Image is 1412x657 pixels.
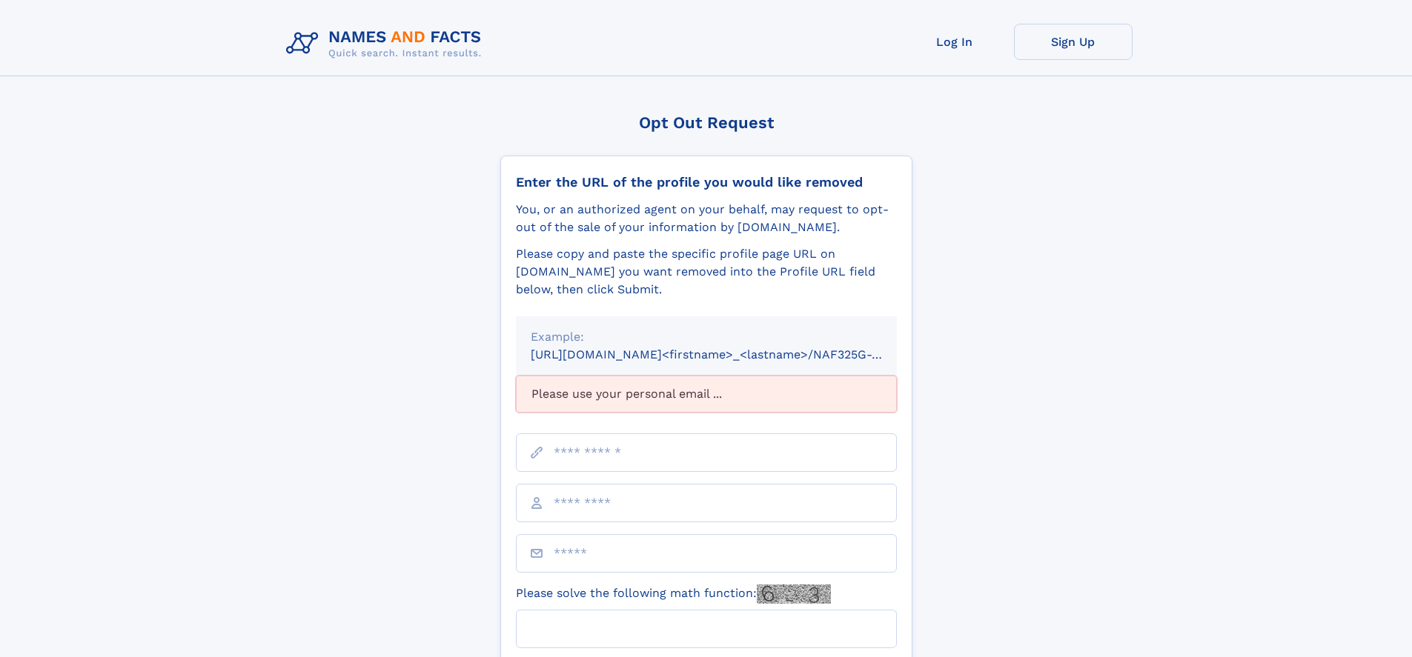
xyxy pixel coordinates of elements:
img: Logo Names and Facts [280,24,494,64]
div: Example: [531,328,882,346]
div: You, or an authorized agent on your behalf, may request to opt-out of the sale of your informatio... [516,201,897,236]
a: Log In [895,24,1014,60]
label: Please solve the following math function: [516,584,831,604]
div: Opt Out Request [500,113,912,132]
a: Sign Up [1014,24,1133,60]
div: Enter the URL of the profile you would like removed [516,174,897,190]
div: Please use your personal email ... [516,376,897,413]
div: Please copy and paste the specific profile page URL on [DOMAIN_NAME] you want removed into the Pr... [516,245,897,299]
small: [URL][DOMAIN_NAME]<firstname>_<lastname>/NAF325G-xxxxxxxx [531,347,925,361]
